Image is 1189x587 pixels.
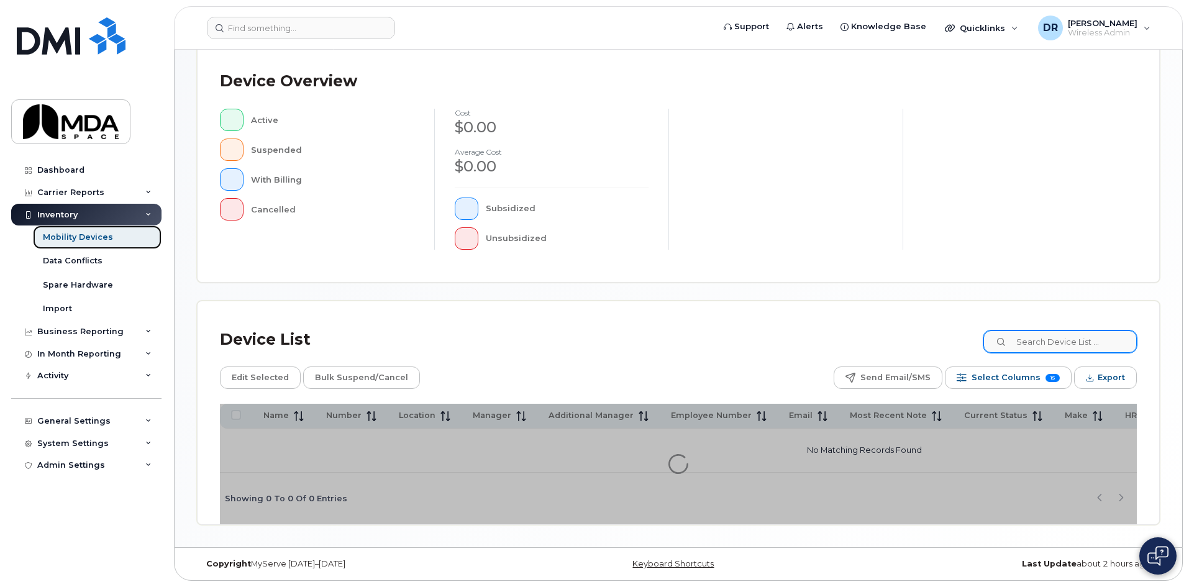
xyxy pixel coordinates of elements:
a: Knowledge Base [832,14,935,39]
span: Wireless Admin [1068,28,1137,38]
div: Suspended [251,139,415,161]
h4: cost [455,109,649,117]
strong: Copyright [206,559,251,568]
div: $0.00 [455,156,649,177]
button: Edit Selected [220,366,301,389]
h4: Average cost [455,148,649,156]
input: Search Device List ... [983,330,1137,353]
button: Select Columns 15 [945,366,1072,389]
div: Danielle Robertson [1029,16,1159,40]
button: Export [1074,366,1137,389]
div: Cancelled [251,198,415,221]
div: Device Overview [220,65,357,98]
div: Subsidized [486,198,649,220]
span: Bulk Suspend/Cancel [315,368,408,387]
span: Select Columns [972,368,1041,387]
input: Find something... [207,17,395,39]
a: Keyboard Shortcuts [632,559,714,568]
span: Support [734,20,769,33]
span: Edit Selected [232,368,289,387]
div: Quicklinks [936,16,1027,40]
span: Alerts [797,20,823,33]
span: Knowledge Base [851,20,926,33]
span: 15 [1045,374,1060,382]
span: Send Email/SMS [860,368,931,387]
img: Open chat [1147,546,1168,566]
a: Alerts [778,14,832,39]
span: Export [1098,368,1125,387]
span: DR [1043,20,1058,35]
button: Send Email/SMS [834,366,942,389]
span: [PERSON_NAME] [1068,18,1137,28]
div: Device List [220,324,311,356]
button: Bulk Suspend/Cancel [303,366,420,389]
div: Active [251,109,415,131]
a: Support [715,14,778,39]
div: about 2 hours ago [839,559,1160,569]
div: MyServe [DATE]–[DATE] [197,559,518,569]
div: $0.00 [455,117,649,138]
strong: Last Update [1022,559,1077,568]
span: Quicklinks [960,23,1005,33]
div: With Billing [251,168,415,191]
div: Unsubsidized [486,227,649,250]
